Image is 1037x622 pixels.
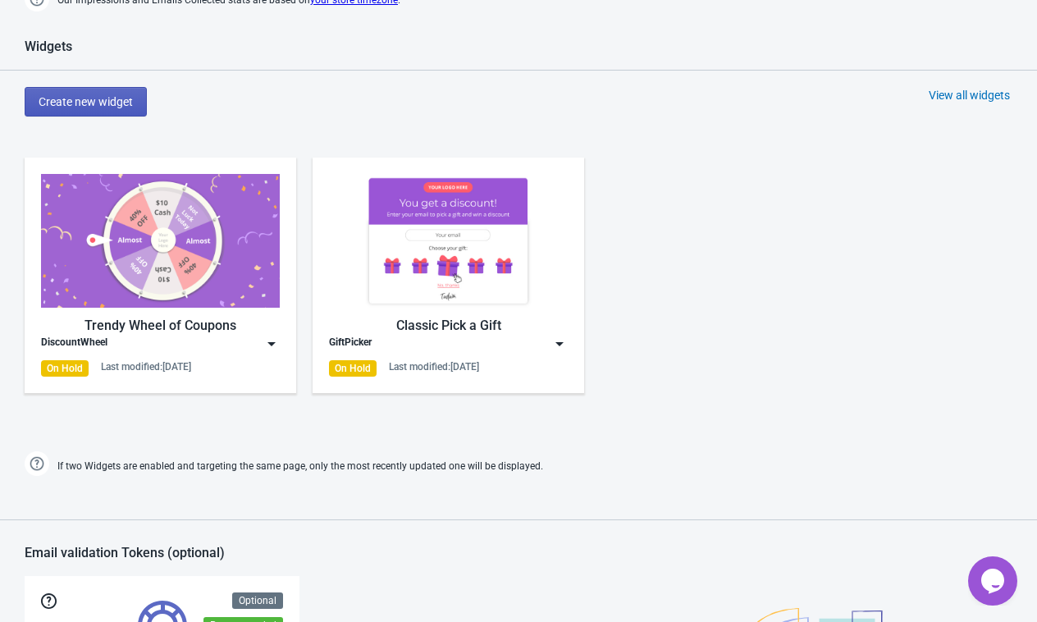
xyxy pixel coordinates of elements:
button: Create new widget [25,87,147,117]
div: DiscountWheel [41,336,107,352]
div: On Hold [41,360,89,377]
img: dropdown.png [263,336,280,352]
div: Trendy Wheel of Coupons [41,316,280,336]
div: Last modified: [DATE] [389,360,479,373]
div: View all widgets [929,87,1010,103]
iframe: chat widget [968,556,1021,606]
span: If two Widgets are enabled and targeting the same page, only the most recently updated one will b... [57,453,543,480]
img: trendy_game.png [41,174,280,308]
img: gift_game.jpg [329,174,568,308]
div: Last modified: [DATE] [101,360,191,373]
div: Optional [232,592,283,609]
img: dropdown.png [551,336,568,352]
img: help.png [25,451,49,476]
div: On Hold [329,360,377,377]
span: Create new widget [39,95,133,108]
div: GiftPicker [329,336,372,352]
div: Classic Pick a Gift [329,316,568,336]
